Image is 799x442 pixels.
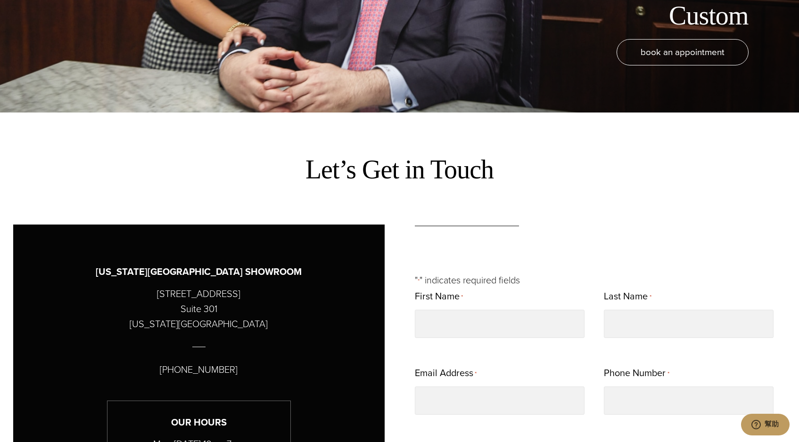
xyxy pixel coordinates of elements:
h3: [US_STATE][GEOGRAPHIC_DATA] SHOWROOM [96,265,302,279]
h3: Our Hours [107,415,290,430]
p: " " indicates required fields [415,273,786,288]
label: Phone Number [604,364,669,383]
span: book an appointment [641,45,725,59]
label: First Name [415,288,463,306]
p: [PHONE_NUMBER] [160,362,238,377]
a: book an appointment [617,39,749,65]
iframe: 開啟您可用於與我們的一個代理交談的 Widget [741,414,790,437]
label: Email Address [415,364,477,383]
label: Last Name [604,288,651,306]
h2: Let’s Get in Touch [305,153,494,186]
p: [STREET_ADDRESS] Suite 301 [US_STATE][GEOGRAPHIC_DATA] [130,286,268,331]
